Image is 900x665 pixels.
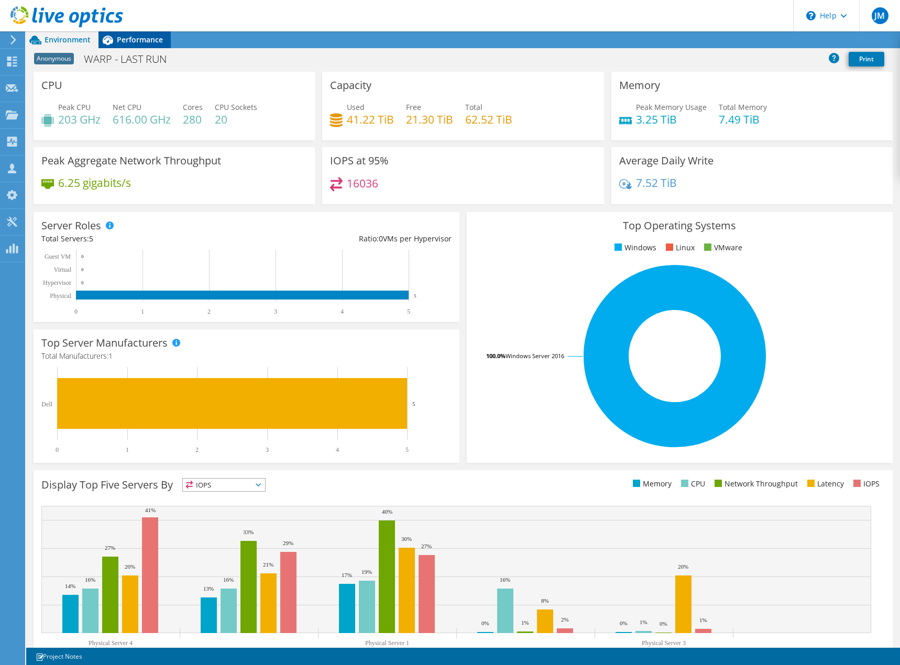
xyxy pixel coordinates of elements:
text: 40% [382,508,392,515]
span: Total Memory [719,102,767,112]
text: 5 [407,308,410,315]
li: VMware [701,242,742,253]
tspan: Windows Server 2016 [506,352,564,360]
li: Latency [805,478,844,490]
text: 27% [421,543,432,549]
span: Free [406,102,421,112]
h4: 6.25 gigabits/s [58,177,131,189]
text: 1% [699,617,707,623]
h4: 203 GHz [58,114,101,125]
h3: CPU [41,80,62,91]
h4: Total Manufacturers: [41,350,452,362]
li: IOPS [851,478,880,490]
h3: Server Roles [41,220,101,231]
h4: 280 [183,114,203,125]
text: Physical Server 4 [89,639,133,647]
text: 21% [263,561,273,568]
h4: 16036 [347,178,378,189]
text: 2 [207,308,211,315]
span: Environment [45,35,91,45]
text: 8% [541,597,549,604]
text: 1 [126,446,129,453]
a: Project Notes [28,650,90,663]
text: 1% [640,619,647,625]
text: 0 [74,308,78,315]
li: Memory [630,478,672,490]
text: 20% [125,563,135,570]
text: 17% [342,572,352,578]
span: Peak Memory Usage [636,102,707,112]
text: 1 [141,308,144,315]
span: Anonymous [34,53,74,64]
text: 5 [412,401,415,407]
span: 5 [89,234,93,243]
span: Net CPU [113,102,141,112]
h4: 20 [215,114,257,125]
text: 5 [405,446,409,453]
text: Guest VM [45,253,71,260]
text: 16% [223,577,234,583]
span: Used [347,102,365,112]
text: 0% [620,620,628,626]
h3: IOPS at 95% [330,155,389,167]
text: 3 [266,446,269,453]
div: Total Servers: [41,233,246,245]
h1: WARP - LAST RUN [79,53,183,65]
span: 0 [379,234,383,243]
text: Physical [50,292,71,300]
text: 0 [56,446,59,453]
h3: Peak Aggregate Network Throughput [41,155,221,167]
text: 2 [195,446,199,453]
h3: Memory [619,80,660,91]
text: 4 [341,308,344,315]
text: 14% [65,583,75,589]
text: Hypervisor [43,279,71,286]
text: 2% [561,616,569,623]
text: 29% [283,540,293,546]
text: 20% [678,563,688,570]
a: Print [849,52,884,66]
span: Cores [183,102,203,112]
text: 0% [660,620,667,627]
li: Windows [612,242,656,253]
h4: 3.25 TiB [636,114,707,125]
text: 0 [81,267,84,272]
li: Linux [663,242,695,253]
span: Peak CPU [58,102,91,112]
h4: 616.00 GHz [113,114,171,125]
text: 1% [521,619,529,626]
text: 3 [274,308,277,315]
text: 33% [243,529,254,535]
text: Physical Server 3 [642,639,686,647]
span: Performance [117,35,163,45]
text: 16% [85,577,95,583]
text: Dell [41,401,52,408]
text: 19% [361,569,372,575]
li: CPU [678,478,705,490]
h3: Average Daily Write [619,155,714,167]
h3: Capacity [330,80,371,91]
li: Network Throughput [712,478,798,490]
h3: Top Operating Systems [475,220,885,231]
span: Total [465,102,482,112]
span: JM [872,7,888,24]
text: 27% [105,545,115,551]
svg: \n [806,11,816,20]
text: 0 [81,254,84,259]
div: Ratio: VMs per Hypervisor [246,233,451,245]
text: 0 [81,280,84,285]
tspan: 100.0% [486,352,506,360]
text: 5 [414,293,416,298]
text: 41% [145,507,156,513]
text: 16% [500,577,510,583]
span: 1 [108,351,113,361]
text: Virtual [54,266,72,273]
text: 13% [203,585,214,592]
h4: 7.52 TiB [636,177,677,189]
text: 4 [336,446,339,453]
text: 0% [481,620,489,626]
text: 30% [401,536,412,542]
text: Physical Server 1 [365,639,409,647]
span: IOPS [183,479,265,491]
h3: Top Server Manufacturers [41,337,168,349]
